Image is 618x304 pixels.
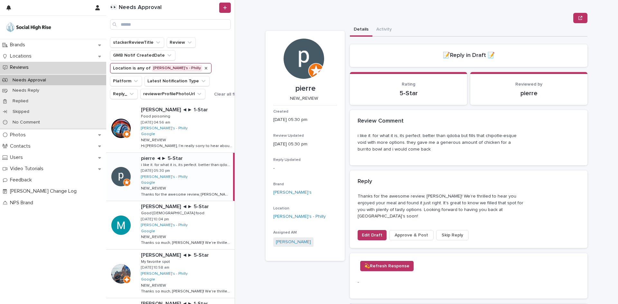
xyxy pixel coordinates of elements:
[141,154,184,161] p: pierre ◄► 5-Star
[7,78,51,83] p: Needs Approval
[7,188,82,194] p: [PERSON_NAME] Change Log
[273,116,337,123] p: [DATE] 05:30 pm
[141,217,169,222] p: [DATE] 10:04 pm
[358,178,372,185] h2: Reply
[7,88,44,93] p: Needs Reply
[141,229,155,234] a: Google
[141,137,167,143] p: NEW_REVIEW
[273,182,284,186] span: Brand
[273,96,334,101] p: NEW_REVIEW
[214,92,245,97] span: Clear all filters
[273,110,288,114] span: Created
[358,89,459,97] p: 5-Star
[358,279,426,286] p: -
[141,210,206,216] p: Good [DEMOGRAPHIC_DATA] food
[141,113,172,119] p: Food poisoning
[7,200,38,206] p: NPS Brand
[106,201,235,250] a: [PERSON_NAME] ◄► 5-Star[PERSON_NAME] ◄► 5-Star Good [DEMOGRAPHIC_DATA] foodGood [DEMOGRAPHIC_DATA...
[141,265,169,270] p: [DATE] 10:58 am
[5,21,52,34] img: o5DnuTxEQV6sW9jFYBBf
[389,230,434,240] button: Approve & Post
[141,288,233,294] p: Thanks so much, Salauddin! We're thrilled to be your favorite spot. It's always great having you ...
[141,180,155,185] a: Google
[211,89,245,99] button: Clear all filters
[141,126,188,131] a: [PERSON_NAME]'s - Philly
[106,250,235,298] a: [PERSON_NAME] ◄► 5-Star[PERSON_NAME] ◄► 5-Star My favorite spotMy favorite spot [DATE] 10:58 am[P...
[478,89,580,97] p: pierre
[167,37,196,48] button: Review
[141,175,188,179] a: [PERSON_NAME]'s - Philly
[515,82,542,87] span: Reviewed by
[364,263,409,269] span: 💫Refresh Response
[7,132,31,138] p: Photos
[442,232,463,238] span: Skip Reply
[141,277,155,282] a: Google
[402,82,415,87] span: Rating
[110,50,175,60] button: GMB Notif CreatedDate
[7,53,37,59] p: Locations
[141,185,167,191] p: NEW_REVIEW
[110,63,211,73] button: Location
[273,213,326,220] a: [PERSON_NAME]'s - Philly
[7,109,34,115] p: Skipped
[141,223,188,227] a: [PERSON_NAME]'s - Philly
[7,143,36,149] p: Contacts
[273,189,312,196] a: [PERSON_NAME]'s
[7,166,49,172] p: Video Tutorials
[141,234,167,239] p: NEW_REVIEW
[7,64,34,70] p: Reviews
[141,258,171,264] p: My favorite spot
[350,23,372,37] button: Details
[141,169,170,173] p: [DATE] 05:30 pm
[141,251,210,258] p: [PERSON_NAME] ◄► 5-Star
[443,52,495,59] h2: 📝Reply in Draft 📝
[141,202,210,210] p: [PERSON_NAME] ◄► 5-Star
[273,231,297,235] span: Assigned AM
[140,89,205,99] button: reviewerProfilePhotoUrl
[395,232,428,238] span: Approve & Post
[273,134,304,138] span: Review Updated
[276,239,311,245] a: [PERSON_NAME]
[110,76,142,86] button: Platform
[436,230,469,240] button: Skip Reply
[358,230,387,240] button: Edit Draft
[7,42,30,48] p: Brands
[7,154,28,161] p: Users
[141,106,209,113] p: [PERSON_NAME] ◄► 1-Star
[372,23,396,37] button: Activity
[141,239,233,245] p: Thanks so much, Murad Irfan! We're thrilled you enjoyed the halal food at Tacobee's. We love bein...
[145,76,210,86] button: Latest Notification Type
[141,282,167,288] p: NEW_REVIEW
[106,153,235,201] a: pierre ◄► 5-Starpierre ◄► 5-Star i like it. for what it is, its perfect. better than qdoba but fi...
[7,98,33,104] p: Replied
[106,104,235,153] a: [PERSON_NAME] ◄► 1-Star[PERSON_NAME] ◄► 1-Star Food poisoningFood poisoning [DATE] 04:56 am[PERSO...
[358,118,404,125] h2: Review Comment
[358,133,524,152] p: i like it. for what it is, its perfect. better than qdoba but fills that chipotle-esque void with...
[141,132,155,136] a: Google
[273,165,337,172] p: -
[273,141,337,148] p: [DATE] 05:30 pm
[141,120,170,125] p: [DATE] 04:56 am
[7,177,37,183] p: Feedback
[141,272,188,276] a: [PERSON_NAME]'s - Philly
[273,158,301,162] span: Reply Updated
[110,19,231,30] input: Search
[110,37,164,48] button: stackerReviewTitle
[110,89,138,99] button: Reply_
[7,120,45,125] p: No Comment
[141,143,233,148] p: Hi Ashley, I'm really sorry to hear about your experience. That's definitely not what we want for...
[141,161,232,167] p: i like it. for what it is, its perfect. better than qdoba but fills that chipotle-esque void with...
[141,191,232,197] p: Thanks for the awesome review, Pierre! We're thrilled to hear you enjoyed your meal and found it ...
[273,84,337,93] p: pierre
[110,4,218,11] h1: 👀 Needs Approval
[273,207,289,210] span: Location
[360,261,414,271] button: 💫Refresh Response
[362,232,382,238] span: Edit Draft
[358,193,524,220] p: Thanks for the awesome review, [PERSON_NAME]! We're thrilled to hear you enjoyed your meal and fo...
